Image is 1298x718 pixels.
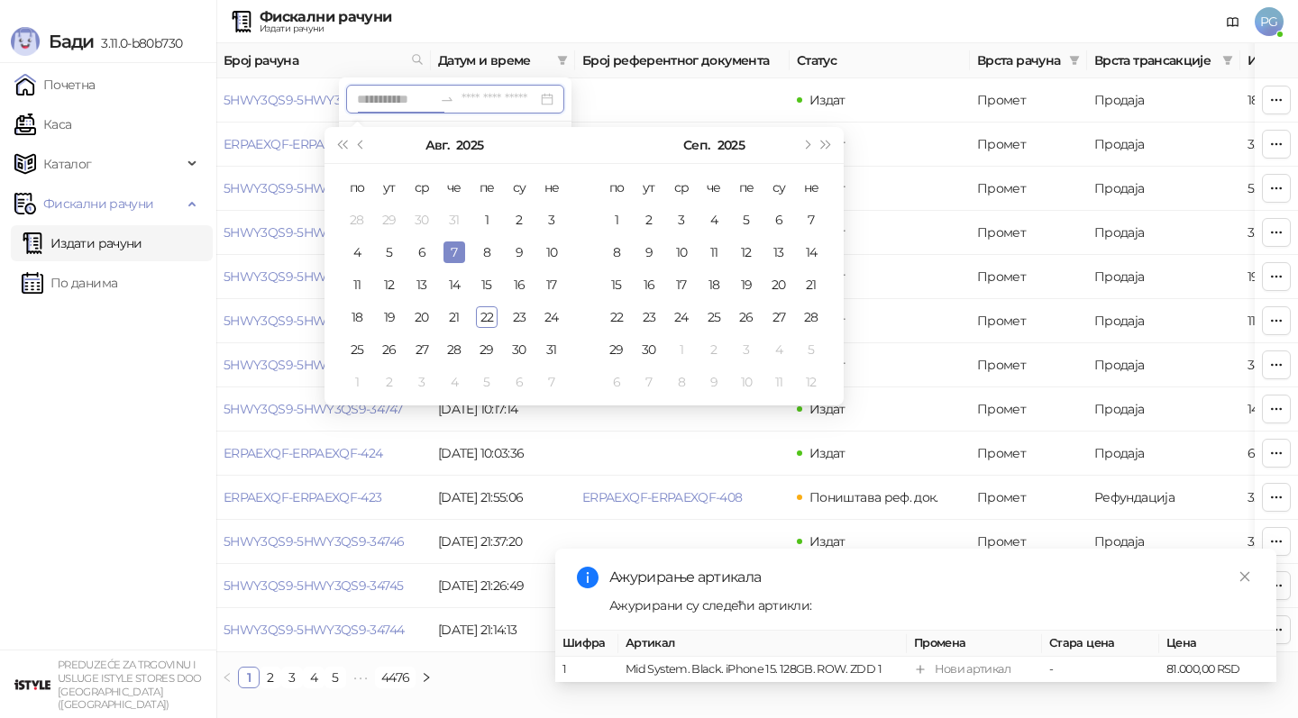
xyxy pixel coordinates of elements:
div: 11 [346,274,368,295]
div: 5 [736,209,757,231]
th: че [698,171,730,204]
td: 2025-09-03 [406,366,438,398]
a: ERPAEXQF-ERPAEXQF-423 [224,489,382,505]
a: 5HWY3QS9-5HWY3QS9-34750 [224,268,404,285]
span: Бади [49,31,94,52]
td: Промет [970,123,1087,167]
span: Број рачуна [224,50,404,70]
td: 5HWY3QS9-5HWY3QS9-34752 [216,167,431,211]
div: 10 [671,241,692,263]
a: 5HWY3QS9-5HWY3QS9-34748 [224,357,404,373]
a: 5HWY3QS9-5HWY3QS9-34745 [224,577,403,594]
td: 2025-08-01 [471,204,503,236]
button: Изабери годину [718,127,745,163]
td: 2025-08-04 [341,236,373,268]
a: 5HWY3QS9-5HWY3QS9-34749 [224,313,404,329]
div: 14 [800,241,822,263]
span: Датум и време [438,50,550,70]
td: 2025-08-09 [503,236,535,268]
div: 1 [476,209,498,231]
div: 3 [541,209,562,231]
td: Продаја [1087,299,1240,343]
td: 2025-08-17 [535,268,568,301]
span: Издат [809,401,846,417]
div: 30 [411,209,433,231]
div: 2 [638,209,660,231]
div: 11 [703,241,725,263]
td: 2025-10-04 [763,333,795,366]
td: 2025-09-14 [795,236,827,268]
div: 8 [671,371,692,393]
th: Врста трансакције [1087,43,1240,78]
div: 22 [476,306,498,328]
div: 30 [638,339,660,360]
span: Издат [809,357,846,373]
div: 12 [379,274,400,295]
td: 2025-08-08 [471,236,503,268]
div: 26 [736,306,757,328]
div: 7 [541,371,562,393]
td: 2025-08-16 [503,268,535,301]
div: 8 [606,241,627,263]
div: 15 [606,274,627,295]
div: 13 [411,274,433,295]
div: 25 [703,306,725,328]
td: 2025-09-15 [600,268,633,301]
button: Следећи месец (PageDown) [796,127,816,163]
span: filter [1069,55,1080,66]
span: Издат [809,224,846,241]
td: 2025-10-01 [665,333,698,366]
div: 29 [476,339,498,360]
th: пе [730,171,763,204]
a: Издати рачуни [22,225,142,261]
td: 2025-09-12 [730,236,763,268]
td: Промет [970,255,1087,299]
span: to [440,92,454,106]
td: 2025-08-06 [406,236,438,268]
td: Продаја [1087,123,1240,167]
a: ERPAEXQF-ERPAEXQF-408 [582,489,743,505]
div: 15 [476,274,498,295]
a: Документација [1219,7,1248,36]
div: 20 [768,274,790,295]
td: Промет [970,343,1087,387]
span: filter [557,55,568,66]
th: су [763,171,795,204]
div: 12 [800,371,822,393]
div: 7 [443,241,465,263]
td: 2025-10-10 [730,366,763,398]
td: [DATE] 10:03:36 [431,432,575,476]
div: 9 [703,371,725,393]
div: 17 [541,274,562,295]
td: 5HWY3QS9-5HWY3QS9-34747 [216,387,431,432]
td: 2025-08-19 [373,301,406,333]
td: 2025-08-12 [373,268,406,301]
td: 2025-09-27 [763,301,795,333]
div: 6 [606,371,627,393]
a: 5HWY3QS9-5HWY3QS9-34751 [224,224,400,241]
th: пе [471,171,503,204]
td: 2025-08-20 [406,301,438,333]
td: 2025-07-28 [341,204,373,236]
a: Close [1235,567,1255,586]
div: 24 [671,306,692,328]
div: Нови артикал [935,660,1010,678]
td: Продаја [1087,432,1240,476]
th: не [535,171,568,204]
th: ср [406,171,438,204]
div: 5 [476,371,498,393]
a: 5HWY3QS9-5HWY3QS9-34753 [224,92,403,108]
div: 26 [379,339,400,360]
td: 2025-09-09 [633,236,665,268]
div: 24 [541,306,562,328]
div: 21 [800,274,822,295]
a: Почетна [14,67,96,103]
a: 5 [325,668,345,687]
td: Промет [970,211,1087,255]
div: 1 [671,339,692,360]
div: 9 [508,241,530,263]
td: 2025-10-02 [698,333,730,366]
div: Издати рачуни [260,24,391,33]
td: Промет [970,78,1087,123]
td: 2025-08-31 [535,333,568,366]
